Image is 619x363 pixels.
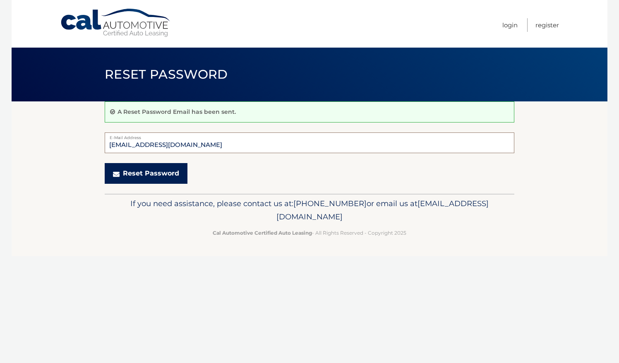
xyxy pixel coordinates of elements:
[293,199,367,208] span: [PHONE_NUMBER]
[105,163,187,184] button: Reset Password
[276,199,489,221] span: [EMAIL_ADDRESS][DOMAIN_NAME]
[60,8,172,38] a: Cal Automotive
[105,132,514,139] label: E-Mail Address
[110,197,509,224] p: If you need assistance, please contact us at: or email us at
[110,228,509,237] p: - All Rights Reserved - Copyright 2025
[535,18,559,32] a: Register
[213,230,312,236] strong: Cal Automotive Certified Auto Leasing
[502,18,518,32] a: Login
[105,132,514,153] input: E-Mail Address
[105,67,228,82] span: Reset Password
[118,108,236,115] p: A Reset Password Email has been sent.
